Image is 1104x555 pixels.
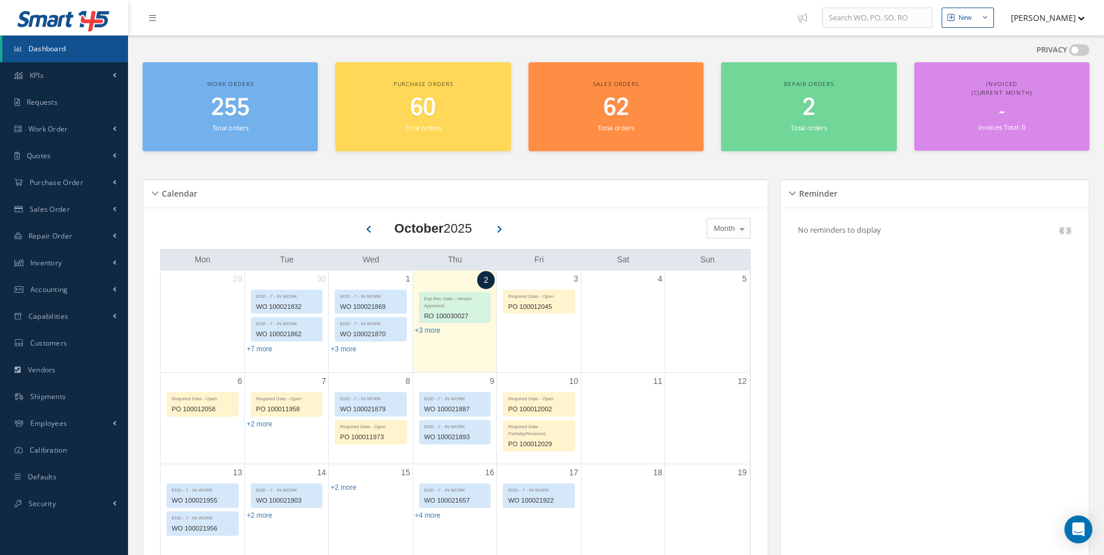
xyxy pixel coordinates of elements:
div: EDD - 7 - IN WORK [420,484,490,494]
span: Customers [30,338,68,348]
div: WO 100021955 [167,494,238,507]
span: Accounting [30,284,68,294]
span: KPIs [30,70,44,80]
span: 60 [410,91,436,124]
div: EDD - 7 - IN WORK [251,318,322,328]
p: No reminders to display [798,225,881,235]
div: Required Date - Open [335,421,406,431]
td: October 2, 2025 [413,271,496,373]
a: Sales orders 62 Total orders [528,62,704,151]
span: Security [29,499,56,508]
span: Month [711,223,735,234]
a: September 29, 2025 [230,271,244,287]
small: Total orders [598,123,634,132]
a: Show 2 more events [247,511,272,520]
a: October 13, 2025 [230,464,244,481]
div: EDD - 7 - IN WORK [167,512,238,522]
span: Work orders [207,80,253,88]
a: Monday [192,252,212,267]
span: - [999,101,1004,123]
td: October 3, 2025 [497,271,581,373]
td: October 11, 2025 [581,372,665,464]
a: October 5, 2025 [740,271,749,287]
a: September 30, 2025 [315,271,329,287]
a: Purchase orders 60 Total orders [335,62,510,151]
td: October 12, 2025 [665,372,749,464]
div: WO 100021879 [335,403,406,416]
td: October 9, 2025 [413,372,496,464]
a: October 12, 2025 [735,373,749,390]
a: October 2, 2025 [477,271,495,289]
a: October 4, 2025 [655,271,665,287]
span: Capabilities [29,311,69,321]
a: Repair orders 2 Total orders [721,62,896,151]
div: Required Date - Open [503,290,574,300]
div: EDD - 7 - IN WORK [335,393,406,403]
span: Dashboard [29,44,66,54]
div: EDD - 7 - IN WORK [251,290,322,300]
div: WO 100021832 [251,300,322,314]
div: WO 100021870 [335,328,406,341]
a: October 14, 2025 [315,464,329,481]
span: Purchase Order [30,177,83,187]
span: Work Order [29,124,68,134]
span: Vendors [28,365,56,375]
td: October 4, 2025 [581,271,665,373]
div: WO 100021903 [251,494,322,507]
td: October 8, 2025 [329,372,413,464]
div: PO 100012045 [503,300,574,314]
td: September 29, 2025 [161,271,244,373]
div: EDD - 7 - IN WORK [420,421,490,431]
a: Show 2 more events [247,420,272,428]
a: October 6, 2025 [235,373,244,390]
div: WO 100021887 [420,403,490,416]
a: October 19, 2025 [735,464,749,481]
a: October 10, 2025 [567,373,581,390]
div: EDD - 7 - IN WORK [420,393,490,403]
a: Show 2 more events [331,483,356,492]
div: RO 100030027 [420,309,490,323]
input: Search WO, PO, SO, RO [822,8,932,29]
span: Repair Order [29,231,73,241]
td: October 1, 2025 [329,271,413,373]
td: October 7, 2025 [244,372,328,464]
div: EDD - 7 - IN WORK [503,484,574,494]
h5: Reminder [796,185,837,199]
span: Defaults [28,472,56,482]
div: Open Intercom Messenger [1064,515,1092,543]
div: Required Date - Open [167,393,238,403]
span: 62 [604,91,629,124]
div: PO 100012029 [503,437,574,451]
div: WO 100021893 [420,431,490,444]
a: October 3, 2025 [571,271,581,287]
a: October 1, 2025 [403,271,413,287]
a: Show 3 more events [415,326,441,335]
a: Tuesday [278,252,296,267]
small: Total orders [791,123,827,132]
a: October 7, 2025 [320,373,329,390]
div: PO 100011973 [335,431,406,444]
div: WO 100021869 [335,300,406,314]
button: [PERSON_NAME] [1000,6,1085,29]
small: Total orders [405,123,441,132]
span: (Current Month) [971,88,1032,97]
a: October 18, 2025 [651,464,665,481]
span: Quotes [27,151,51,161]
span: Requests [27,97,58,107]
span: 255 [211,91,250,124]
a: Thursday [446,252,464,267]
div: New [959,13,972,23]
td: October 6, 2025 [161,372,244,464]
span: Purchase orders [393,80,453,88]
td: October 5, 2025 [665,271,749,373]
div: WO 100021956 [167,522,238,535]
div: Required Date - Open [503,393,574,403]
a: Wednesday [360,252,382,267]
td: September 30, 2025 [244,271,328,373]
a: Show 4 more events [415,511,441,520]
span: Sales Order [30,204,70,214]
span: Calibration [30,445,67,455]
div: WO 100021922 [503,494,574,507]
div: 2025 [395,219,472,238]
button: New [942,8,994,28]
